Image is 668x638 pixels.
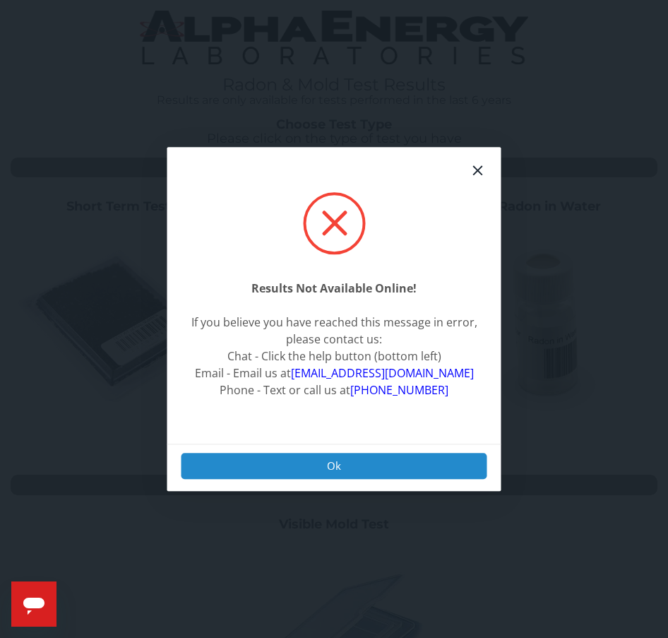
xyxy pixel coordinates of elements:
strong: Results Not Available Online! [251,280,417,296]
a: [EMAIL_ADDRESS][DOMAIN_NAME] [291,365,474,381]
iframe: Button to launch messaging window [11,581,56,627]
button: Ok [181,453,487,479]
a: [PHONE_NUMBER] [350,382,448,398]
span: Chat - Click the help button (bottom left) Email - Email us at Phone - Text or call us at [195,348,474,398]
div: If you believe you have reached this message in error, please contact us: [190,314,479,348]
